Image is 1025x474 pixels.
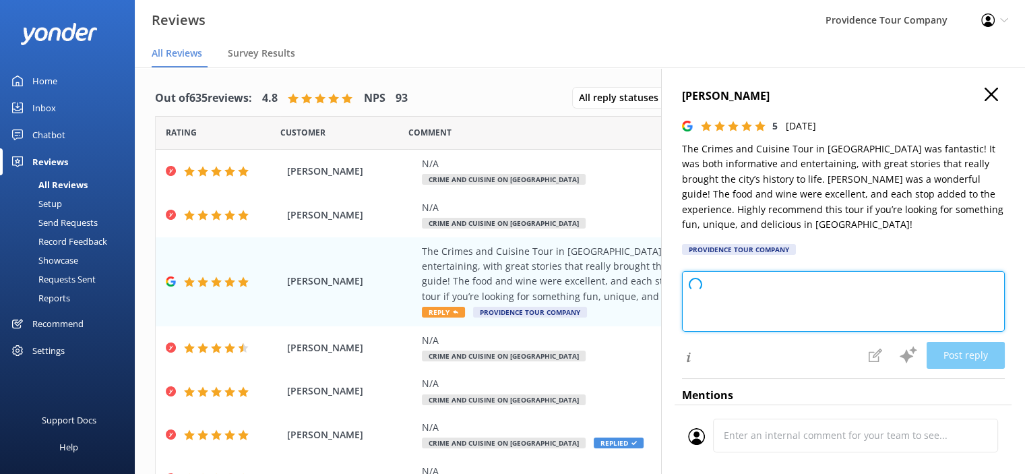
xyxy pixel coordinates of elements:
[8,289,70,307] div: Reports
[32,148,68,175] div: Reviews
[682,244,796,255] div: Providence Tour Company
[8,194,135,213] a: Setup
[59,434,78,461] div: Help
[422,218,586,229] span: Crime and Cuisine on [GEOGRAPHIC_DATA]
[422,156,913,171] div: N/A
[985,88,998,102] button: Close
[32,67,57,94] div: Home
[396,90,408,107] h4: 93
[8,175,88,194] div: All Reviews
[8,289,135,307] a: Reports
[8,251,135,270] a: Showcase
[772,119,778,132] span: 5
[422,307,465,318] span: Reply
[364,90,385,107] h4: NPS
[20,23,98,45] img: yonder-white-logo.png
[287,274,415,289] span: [PERSON_NAME]
[32,310,84,337] div: Recommend
[473,307,587,318] span: Providence Tour Company
[8,213,98,232] div: Send Requests
[422,394,586,405] span: Crime and Cuisine on [GEOGRAPHIC_DATA]
[422,200,913,215] div: N/A
[682,88,1005,105] h4: [PERSON_NAME]
[8,251,78,270] div: Showcase
[786,119,816,134] p: [DATE]
[594,438,644,448] span: Replied
[408,126,452,139] span: Question
[422,174,586,185] span: Crime and Cuisine on [GEOGRAPHIC_DATA]
[8,194,62,213] div: Setup
[228,47,295,60] span: Survey Results
[8,232,107,251] div: Record Feedback
[688,428,705,445] img: user_profile.svg
[287,164,415,179] span: [PERSON_NAME]
[422,333,913,348] div: N/A
[8,175,135,194] a: All Reviews
[32,94,56,121] div: Inbox
[152,9,206,31] h3: Reviews
[262,90,278,107] h4: 4.8
[8,213,135,232] a: Send Requests
[287,384,415,398] span: [PERSON_NAME]
[422,244,913,305] div: The Crimes and Cuisine Tour in [GEOGRAPHIC_DATA] was fantastic! It was both informative and enter...
[422,351,586,361] span: Crime and Cuisine on [GEOGRAPHIC_DATA]
[287,340,415,355] span: [PERSON_NAME]
[32,337,65,364] div: Settings
[280,126,325,139] span: Date
[682,142,1005,232] p: The Crimes and Cuisine Tour in [GEOGRAPHIC_DATA] was fantastic! It was both informative and enter...
[422,376,913,391] div: N/A
[152,47,202,60] span: All Reviews
[155,90,252,107] h4: Out of 635 reviews:
[42,407,96,434] div: Support Docs
[166,126,197,139] span: Date
[422,420,913,435] div: N/A
[8,232,135,251] a: Record Feedback
[422,438,586,448] span: Crime and Cuisine on [GEOGRAPHIC_DATA]
[32,121,65,148] div: Chatbot
[287,427,415,442] span: [PERSON_NAME]
[8,270,96,289] div: Requests Sent
[682,387,1005,405] h4: Mentions
[8,270,135,289] a: Requests Sent
[579,90,666,105] span: All reply statuses
[287,208,415,223] span: [PERSON_NAME]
